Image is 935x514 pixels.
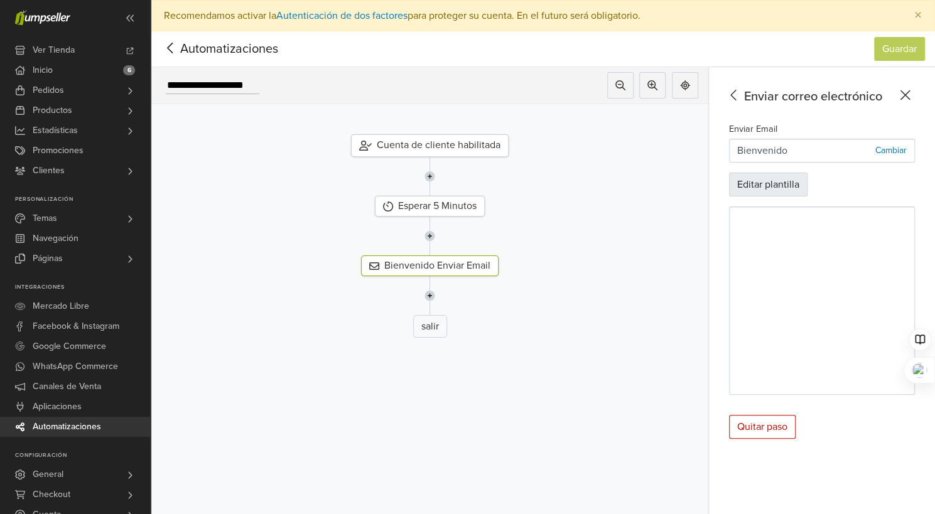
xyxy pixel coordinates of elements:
[874,37,925,61] button: Guardar
[33,464,63,485] span: General
[375,196,485,217] div: Esperar 5 Minutos
[33,40,75,60] span: Ver Tienda
[276,9,408,22] a: Autenticación de dos factores
[33,228,78,249] span: Navegación
[361,255,499,276] div: Bienvenido Enviar Email
[729,415,796,439] div: Quitar paso
[33,208,57,228] span: Temas
[33,100,72,120] span: Productos
[33,120,78,141] span: Estadísticas
[33,377,101,397] span: Canales de Venta
[33,60,53,80] span: Inicio
[413,315,447,338] div: salir
[123,65,135,75] span: 6
[33,417,101,437] span: Automatizaciones
[33,336,106,356] span: Google Commerce
[15,452,150,459] p: Configuración
[729,122,777,136] label: Enviar Email
[875,144,907,157] p: Cambiar
[914,6,922,24] span: ×
[902,1,934,31] button: Close
[15,196,150,203] p: Personalización
[33,356,118,377] span: WhatsApp Commerce
[729,173,808,196] button: Editar plantilla
[15,284,150,291] p: Integraciones
[161,40,259,58] span: Automatizaciones
[724,87,915,106] div: Enviar correo electrónico
[33,296,89,316] span: Mercado Libre
[33,161,65,181] span: Clientes
[730,207,914,394] iframe: Bienvenido
[33,485,70,505] span: Checkout
[737,143,787,158] p: Bienvenido
[33,80,64,100] span: Pedidos
[351,134,509,157] div: Cuenta de cliente habilitada
[424,157,435,196] img: line-7960e5f4d2b50ad2986e.svg
[424,217,435,255] img: line-7960e5f4d2b50ad2986e.svg
[33,316,119,336] span: Facebook & Instagram
[33,141,84,161] span: Promociones
[33,249,63,269] span: Páginas
[424,276,435,315] img: line-7960e5f4d2b50ad2986e.svg
[33,397,82,417] span: Aplicaciones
